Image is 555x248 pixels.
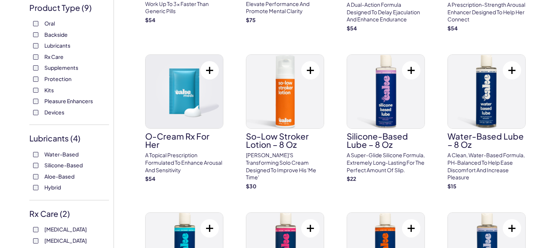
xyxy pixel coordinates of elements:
a: Water-Based Lube – 8 ozWater-Based Lube – 8 ozA clean, water-based formula, pH-balanced to help e... [447,54,526,190]
input: Water-Based [33,152,38,157]
input: Backside [33,32,38,38]
span: [MEDICAL_DATA] [44,224,87,234]
p: [PERSON_NAME]'s transforming solo cream designed to improve his 'me time' [246,152,324,181]
p: A topical prescription formulated to enhance arousal and sensitivity [145,152,223,174]
input: Supplements [33,65,38,71]
span: Kits [44,85,54,95]
span: Aloe-Based [44,171,74,181]
span: Rx Care [44,52,64,62]
span: [MEDICAL_DATA] [44,236,87,245]
input: Devices [33,110,38,115]
span: Silicone-Based [44,160,83,170]
strong: $ 30 [246,183,256,189]
input: Silicone-Based [33,163,38,168]
input: Rx Care [33,54,38,60]
h3: O-Cream Rx for Her [145,132,223,149]
p: A prescription-strength arousal enhancer designed to help her connect [447,1,526,23]
input: Oral [33,21,38,26]
input: Hybrid [33,185,38,190]
span: Devices [44,107,64,117]
img: Water-Based Lube – 8 oz [448,55,525,128]
h3: Silicone-Based Lube – 8 oz [347,132,425,149]
strong: $ 75 [246,17,256,23]
strong: $ 54 [347,25,357,32]
span: Water-Based [44,149,79,159]
h3: Water-Based Lube – 8 oz [447,132,526,149]
input: Aloe-Based [33,174,38,179]
input: Protection [33,77,38,82]
h3: So-Low Stroker Lotion – 8 oz [246,132,324,149]
input: [MEDICAL_DATA] [33,227,38,232]
span: Oral [44,18,55,28]
strong: $ 54 [145,17,155,23]
input: Pleasure Enhancers [33,99,38,104]
input: [MEDICAL_DATA] [33,238,38,243]
input: Lubricants [33,43,38,48]
span: Hybrid [44,182,61,192]
span: Pleasure Enhancers [44,96,93,106]
strong: $ 54 [447,25,458,32]
img: O-Cream Rx for Her [146,55,223,128]
a: So-Low Stroker Lotion – 8 ozSo-Low Stroker Lotion – 8 oz[PERSON_NAME]'s transforming solo cream d... [246,54,324,190]
span: Backside [44,30,68,39]
img: So-Low Stroker Lotion – 8 oz [246,55,324,128]
strong: $ 54 [145,175,155,182]
a: O-Cream Rx for HerO-Cream Rx for HerA topical prescription formulated to enhance arousal and sens... [145,54,223,182]
strong: $ 22 [347,175,356,182]
span: Protection [44,74,71,84]
img: Silicone-Based Lube – 8 oz [347,55,425,128]
strong: $ 15 [447,183,456,189]
p: A dual-action formula designed to delay ejaculation and enhance endurance [347,1,425,23]
span: Lubricants [44,41,70,50]
span: Supplements [44,63,78,72]
a: Silicone-Based Lube – 8 ozSilicone-Based Lube – 8 ozA super-glide silicone formula, extremely lon... [347,54,425,182]
input: Kits [33,88,38,93]
p: A super-glide silicone formula, extremely long-lasting for the perfect amount of slip. [347,152,425,174]
p: A clean, water-based formula, pH-balanced to help ease discomfort and increase pleasure [447,152,526,181]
